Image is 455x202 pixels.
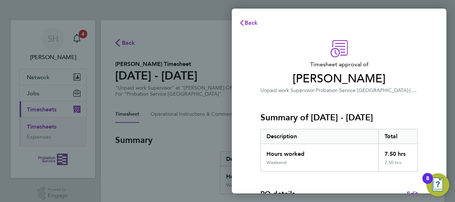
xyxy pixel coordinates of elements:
span: · [314,87,316,93]
span: Probation Service [GEOGRAPHIC_DATA] [316,87,408,93]
span: [PERSON_NAME] [260,72,418,86]
div: 7.50 hrs [378,160,418,171]
span: Unpaid work Supervisor [260,87,314,93]
h4: PO details [260,189,295,199]
span: · [408,87,410,93]
span: Edit [407,190,418,197]
span: Timesheet approval of [260,60,418,69]
div: Total [378,129,418,144]
h3: Summary of [DATE] - [DATE] [260,112,418,123]
a: Edit [407,189,418,198]
div: Weekend [266,160,287,165]
button: Back [232,16,265,30]
div: 8 [426,178,429,188]
div: Description [261,129,378,144]
button: Open Resource Center, 8 new notifications [426,173,449,196]
div: Hours worked [261,144,378,160]
div: Summary of 18 - 24 Aug 2025 [260,129,418,172]
div: 7.50 hrs [378,144,418,160]
span: Back [245,19,258,26]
